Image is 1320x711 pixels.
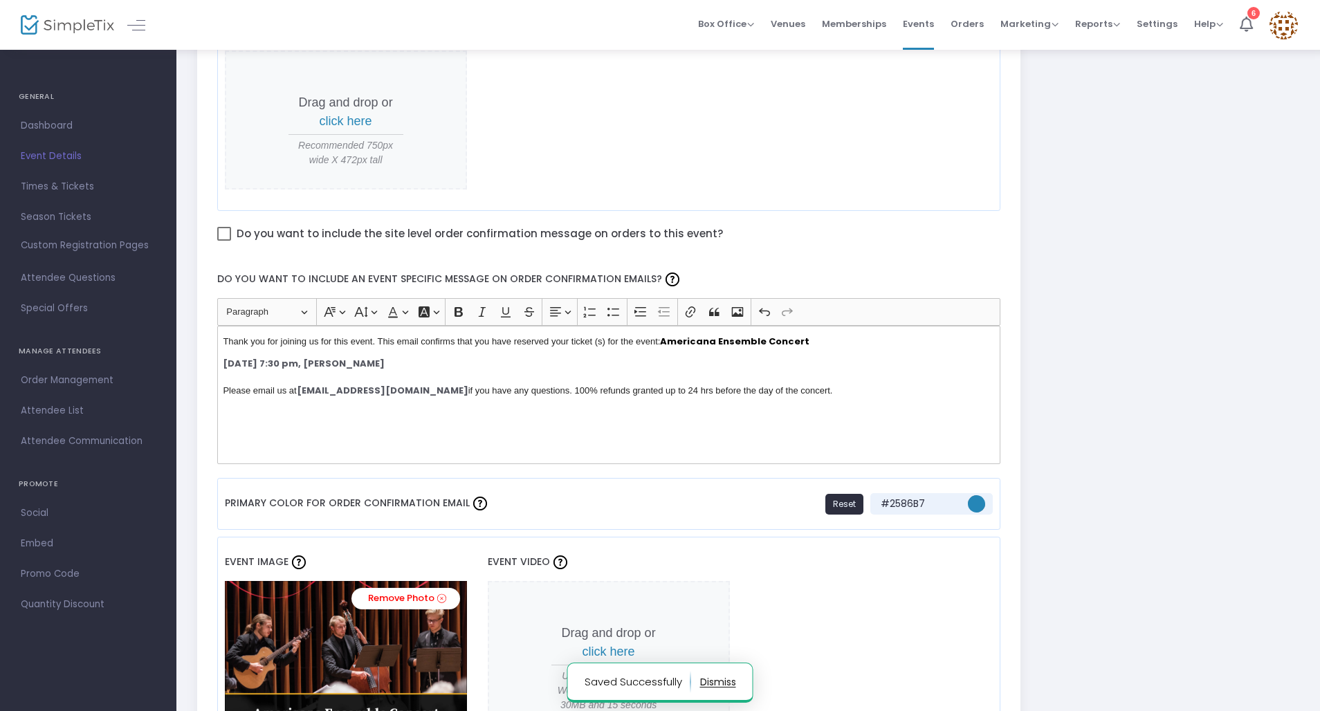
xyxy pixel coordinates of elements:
a: Remove Photo [351,588,460,609]
span: Dashboard [21,117,156,135]
span: Settings [1137,6,1177,41]
span: Help [1194,17,1223,30]
button: Reset [825,494,863,515]
span: Embed [21,535,156,553]
strong: [DATE] 7:30 pm, [PERSON_NAME] [223,357,385,370]
p: Drag and drop or [288,93,403,131]
button: Paragraph [220,301,313,322]
img: question-mark [666,273,679,286]
span: click here [320,114,372,128]
span: Attendee Communication [21,432,156,450]
label: Do you want to include an event specific message on order confirmation emails? [210,261,1007,297]
span: Attendee Questions [21,269,156,287]
span: Box Office [698,17,754,30]
button: dismiss [700,671,736,693]
span: Event Image [225,555,288,569]
span: if you have any questions. 100% refunds granted up to 24 hrs before the day of the concert. [468,385,833,396]
span: Please email us at [223,385,296,396]
strong: [EMAIL_ADDRESS][DOMAIN_NAME] [297,384,468,397]
p: Drag and drop or [551,624,666,661]
p: ​​​​​​​ [223,335,994,349]
span: #2586B7 [877,497,960,511]
img: question-mark [553,555,567,569]
img: question-mark [292,555,306,569]
span: Do you want to include the site level order confirmation message on orders to this event? [237,225,723,243]
img: question-mark [473,497,487,510]
div: Editor toolbar [217,298,1001,326]
h4: PROMOTE [19,470,158,498]
span: Promo Code [21,565,156,583]
span: Paragraph [226,304,298,320]
span: Orders [951,6,984,41]
span: Special Offers [21,299,156,317]
span: Events [903,6,934,41]
span: Season Tickets [21,208,156,226]
p: Saved Successfully [585,671,691,693]
span: Custom Registration Pages [21,239,149,252]
span: Venues [771,6,805,41]
span: Memberships [822,6,886,41]
span: Thank you for joining us for this event. This email confirms that you have reserved your ticket (... [223,336,660,347]
div: 6 [1247,7,1260,19]
span: Reports [1075,17,1120,30]
div: Rich Text Editor, main [217,326,1001,464]
h4: GENERAL [19,83,158,111]
span: Event Video [488,555,550,569]
span: Recommended 750px wide X 472px tall [288,138,403,167]
kendo-colorpicker: #2586b7 [960,493,986,515]
span: Attendee List [21,402,156,420]
span: Times & Tickets [21,178,156,196]
h4: MANAGE ATTENDEES [19,338,158,365]
span: click here [583,645,635,658]
strong: Americana Ensemble Concert [660,335,809,348]
span: Social [21,504,156,522]
span: Event Details [21,147,156,165]
span: Marketing [1000,17,1058,30]
span: Quantity Discount [21,595,156,613]
span: Order Management [21,371,156,389]
label: Primary Color For Order Confirmation Email [225,486,491,522]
